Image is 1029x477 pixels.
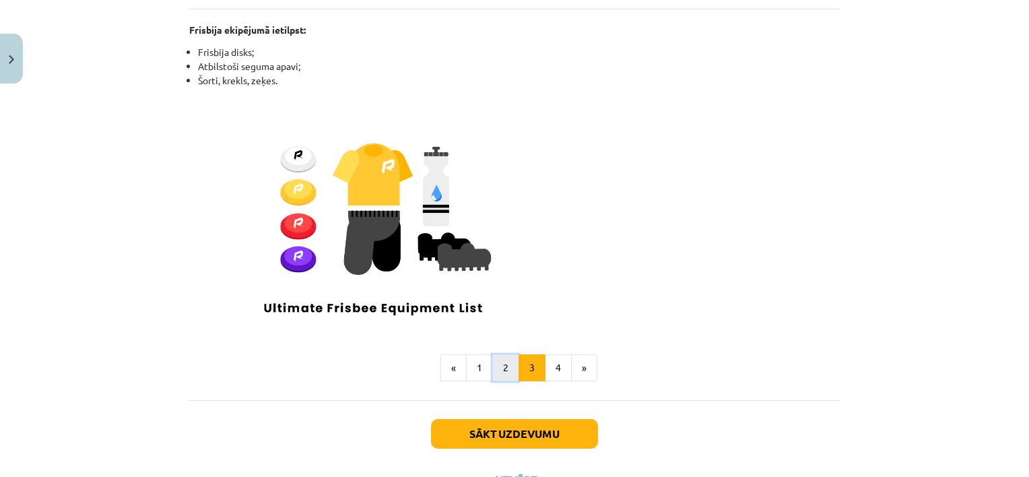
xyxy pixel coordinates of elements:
button: 3 [519,354,545,381]
strong: Frisbija ekipējumā ietilpst: [189,24,306,36]
button: » [571,354,597,381]
li: Atbilstoši seguma apavi; [198,59,840,73]
nav: Page navigation example [189,354,840,381]
li: Frisbija disks; [198,45,840,59]
img: icon-close-lesson-0947bae3869378f0d4975bcd49f059093ad1ed9edebbc8119c70593378902aed.svg [9,55,14,64]
li: Šorti, krekls, zeķes. [198,73,840,88]
button: « [440,354,467,381]
button: 2 [492,354,519,381]
button: 1 [466,354,493,381]
button: 4 [545,354,572,381]
button: Sākt uzdevumu [431,419,598,449]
